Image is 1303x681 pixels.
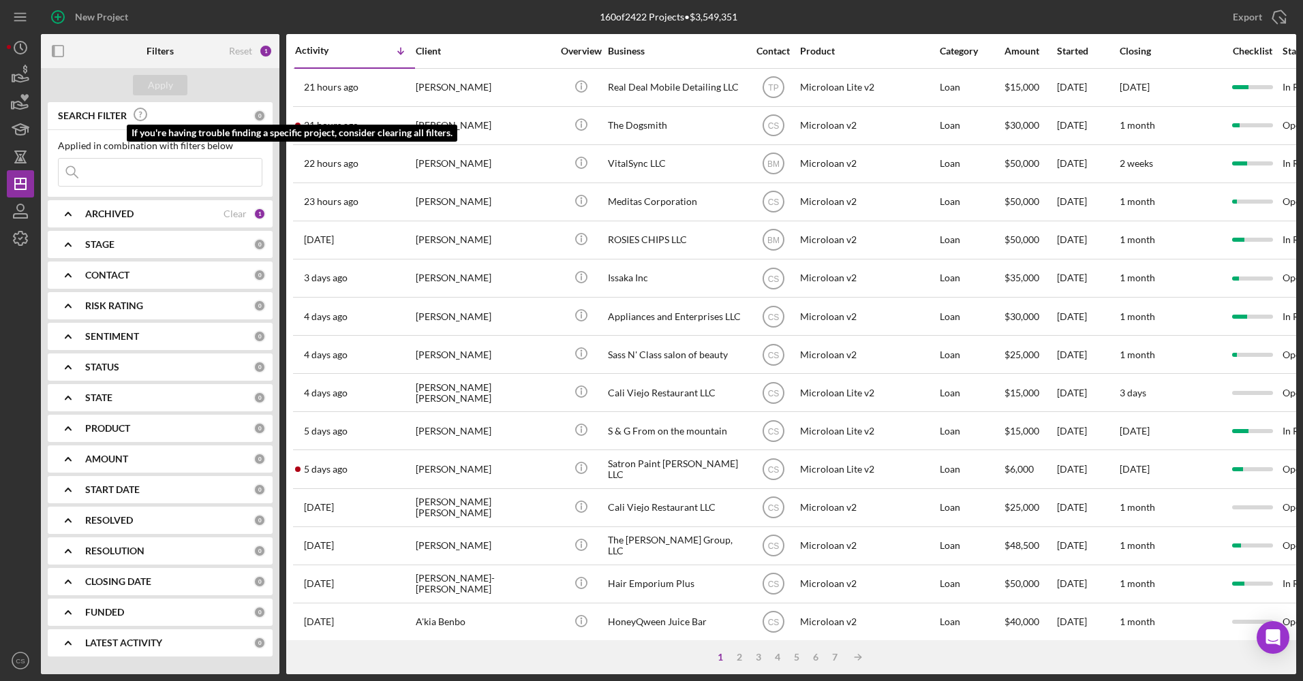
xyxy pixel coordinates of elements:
[1057,604,1118,640] div: [DATE]
[800,184,936,220] div: Microloan v2
[254,484,266,496] div: 0
[800,413,936,449] div: Microloan Lite v2
[767,274,779,283] text: CS
[1057,336,1118,373] div: [DATE]
[254,300,266,312] div: 0
[416,604,552,640] div: A'kia Benbo
[304,120,358,131] time: 2025-08-25 23:48
[730,652,749,663] div: 2
[800,108,936,144] div: Microloan v2
[940,336,1003,373] div: Loan
[1120,311,1155,322] time: 1 month
[416,46,552,57] div: Client
[254,637,266,649] div: 0
[254,208,266,220] div: 1
[85,576,151,587] b: CLOSING DATE
[304,426,348,437] time: 2025-08-21 18:57
[75,3,128,31] div: New Project
[800,260,936,296] div: Microloan v2
[254,269,266,281] div: 0
[416,375,552,411] div: [PERSON_NAME] [PERSON_NAME]
[1120,157,1153,169] time: 2 weeks
[767,580,779,589] text: CS
[1057,184,1118,220] div: [DATE]
[304,616,334,627] time: 2025-08-19 19:58
[295,45,355,56] div: Activity
[1005,69,1056,106] div: $15,000
[1005,528,1056,564] div: $48,500
[940,184,1003,220] div: Loan
[940,451,1003,487] div: Loan
[1120,349,1155,360] time: 1 month
[800,336,936,373] div: Microloan v2
[416,146,552,182] div: [PERSON_NAME]
[416,336,552,373] div: [PERSON_NAME]
[304,349,348,360] time: 2025-08-22 17:28
[768,83,778,93] text: TP
[800,375,936,411] div: Microloan Lite v2
[767,197,779,207] text: CS
[1257,621,1289,654] div: Open Intercom Messenger
[1120,463,1150,475] time: [DATE]
[608,375,744,411] div: Cali Viejo Restaurant LLC
[940,566,1003,602] div: Loan
[1219,3,1296,31] button: Export
[85,545,144,556] b: RESOLUTION
[229,46,252,57] div: Reset
[1005,108,1056,144] div: $30,000
[1057,69,1118,106] div: [DATE]
[1223,46,1281,57] div: Checklist
[1005,451,1056,487] div: $6,000
[416,108,552,144] div: [PERSON_NAME]
[304,464,348,475] time: 2025-08-21 14:22
[254,110,266,122] div: 0
[1057,260,1118,296] div: [DATE]
[1120,387,1146,398] time: 3 days
[800,69,936,106] div: Microloan Lite v2
[1005,336,1056,373] div: $25,000
[133,75,187,95] button: Apply
[800,451,936,487] div: Microloan Lite v2
[1005,375,1056,411] div: $15,000
[254,453,266,465] div: 0
[1005,604,1056,640] div: $40,000
[767,121,779,131] text: CS
[767,312,779,321] text: CS
[254,330,266,343] div: 0
[304,540,334,551] time: 2025-08-20 21:53
[940,146,1003,182] div: Loan
[254,606,266,618] div: 0
[1057,108,1118,144] div: [DATE]
[940,108,1003,144] div: Loan
[1120,195,1155,207] time: 1 month
[304,387,348,398] time: 2025-08-22 17:10
[416,69,552,106] div: [PERSON_NAME]
[1005,413,1056,449] div: $15,000
[608,108,744,144] div: The Dogsmith
[304,234,334,245] time: 2025-08-25 17:41
[767,465,779,475] text: CS
[608,184,744,220] div: Meditas Corporation
[1057,413,1118,449] div: [DATE]
[1120,577,1155,589] time: 1 month
[58,140,262,151] div: Applied in combination with filters below
[416,222,552,258] div: [PERSON_NAME]
[85,300,143,311] b: RISK RATING
[304,272,348,283] time: 2025-08-23 20:47
[224,208,247,219] div: Clear
[749,652,768,663] div: 3
[416,413,552,449] div: [PERSON_NAME]
[85,607,124,618] b: FUNDED
[767,541,779,551] text: CS
[85,454,128,464] b: AMOUNT
[768,652,787,663] div: 4
[825,652,844,663] div: 7
[608,146,744,182] div: VitalSync LLC
[416,184,552,220] div: [PERSON_NAME]
[608,298,744,334] div: Appliances and Enterprises LLC
[767,236,780,245] text: BM
[1120,539,1155,551] time: 1 month
[1120,81,1150,93] time: [DATE]
[800,528,936,564] div: Microloan v2
[940,604,1003,640] div: Loan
